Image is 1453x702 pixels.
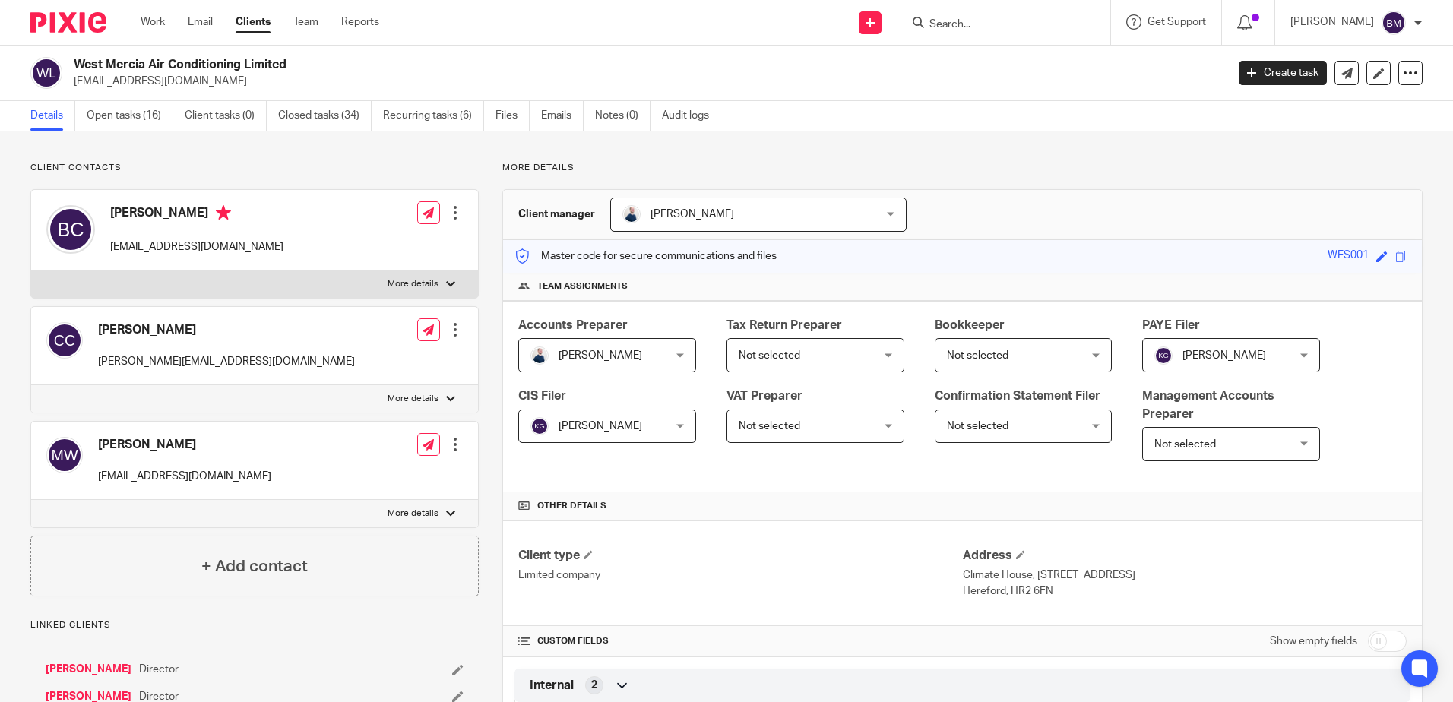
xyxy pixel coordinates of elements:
[30,57,62,89] img: svg%3E
[1154,346,1173,365] img: svg%3E
[947,421,1008,432] span: Not selected
[388,508,438,520] p: More details
[530,678,574,694] span: Internal
[46,662,131,677] a: [PERSON_NAME]
[293,14,318,30] a: Team
[963,568,1407,583] p: Climate House, [STREET_ADDRESS]
[1182,350,1266,361] span: [PERSON_NAME]
[98,469,271,484] p: [EMAIL_ADDRESS][DOMAIN_NAME]
[1328,248,1369,265] div: WES001
[141,14,165,30] a: Work
[518,390,566,402] span: CIS Filer
[98,354,355,369] p: [PERSON_NAME][EMAIL_ADDRESS][DOMAIN_NAME]
[963,583,1407,599] p: Hereford, HR2 6FN
[935,390,1100,402] span: Confirmation Statement Filer
[739,350,800,361] span: Not selected
[87,101,173,131] a: Open tasks (16)
[591,678,597,693] span: 2
[495,101,530,131] a: Files
[537,280,628,292] span: Team assignments
[1290,14,1374,30] p: [PERSON_NAME]
[30,101,75,131] a: Details
[963,548,1407,564] h4: Address
[1148,17,1206,27] span: Get Support
[341,14,379,30] a: Reports
[185,101,267,131] a: Client tasks (0)
[947,350,1008,361] span: Not selected
[651,209,734,220] span: [PERSON_NAME]
[236,14,271,30] a: Clients
[518,319,628,331] span: Accounts Preparer
[662,101,720,131] a: Audit logs
[518,568,962,583] p: Limited company
[46,437,83,473] img: svg%3E
[739,421,800,432] span: Not selected
[518,207,595,222] h3: Client manager
[726,390,802,402] span: VAT Preparer
[1239,61,1327,85] a: Create task
[537,500,606,512] span: Other details
[502,162,1423,174] p: More details
[98,437,271,453] h4: [PERSON_NAME]
[110,205,283,224] h4: [PERSON_NAME]
[595,101,651,131] a: Notes (0)
[518,548,962,564] h4: Client type
[383,101,484,131] a: Recurring tasks (6)
[1142,390,1274,419] span: Management Accounts Preparer
[388,278,438,290] p: More details
[622,205,641,223] img: MC_T&CO-3.jpg
[30,162,479,174] p: Client contacts
[935,319,1005,331] span: Bookkeeper
[74,57,987,73] h2: West Mercia Air Conditioning Limited
[201,555,308,578] h4: + Add contact
[530,346,549,365] img: MC_T&CO-3.jpg
[278,101,372,131] a: Closed tasks (34)
[928,18,1065,32] input: Search
[139,662,179,677] span: Director
[30,619,479,631] p: Linked clients
[46,322,83,359] img: svg%3E
[518,635,962,647] h4: CUSTOM FIELDS
[74,74,1216,89] p: [EMAIL_ADDRESS][DOMAIN_NAME]
[1142,319,1200,331] span: PAYE Filer
[1270,634,1357,649] label: Show empty fields
[188,14,213,30] a: Email
[541,101,584,131] a: Emails
[98,322,355,338] h4: [PERSON_NAME]
[110,239,283,255] p: [EMAIL_ADDRESS][DOMAIN_NAME]
[1382,11,1406,35] img: svg%3E
[559,421,642,432] span: [PERSON_NAME]
[514,248,777,264] p: Master code for secure communications and files
[46,205,95,254] img: svg%3E
[559,350,642,361] span: [PERSON_NAME]
[388,393,438,405] p: More details
[1154,439,1216,450] span: Not selected
[530,417,549,435] img: svg%3E
[30,12,106,33] img: Pixie
[726,319,842,331] span: Tax Return Preparer
[216,205,231,220] i: Primary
